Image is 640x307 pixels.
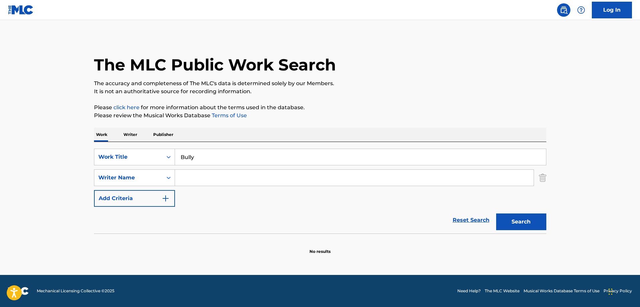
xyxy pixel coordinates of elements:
p: No results [309,241,331,255]
form: Search Form [94,149,546,234]
a: Terms of Use [210,112,247,119]
p: Publisher [151,128,175,142]
a: Public Search [557,3,570,17]
p: Please for more information about the terms used in the database. [94,104,546,112]
p: Please review the Musical Works Database [94,112,546,120]
a: click here [113,104,140,111]
h1: The MLC Public Work Search [94,55,336,75]
p: The accuracy and completeness of The MLC's data is determined solely by our Members. [94,80,546,88]
img: help [577,6,585,14]
a: Musical Works Database Terms of Use [524,288,600,294]
span: Mechanical Licensing Collective © 2025 [37,288,114,294]
img: 9d2ae6d4665cec9f34b9.svg [162,194,170,202]
a: Reset Search [449,213,493,227]
img: Delete Criterion [539,169,546,186]
img: MLC Logo [8,5,34,15]
div: Help [574,3,588,17]
div: Work Title [98,153,159,161]
img: search [560,6,568,14]
a: Privacy Policy [604,288,632,294]
button: Add Criteria [94,190,175,207]
p: It is not an authoritative source for recording information. [94,88,546,96]
iframe: Chat Widget [607,275,640,307]
a: The MLC Website [485,288,520,294]
a: Log In [592,2,632,18]
p: Work [94,128,109,142]
div: Writer Name [98,174,159,182]
p: Writer [121,128,139,142]
a: Need Help? [457,288,481,294]
div: Drag [609,282,613,302]
button: Search [496,213,546,230]
img: logo [8,287,29,295]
